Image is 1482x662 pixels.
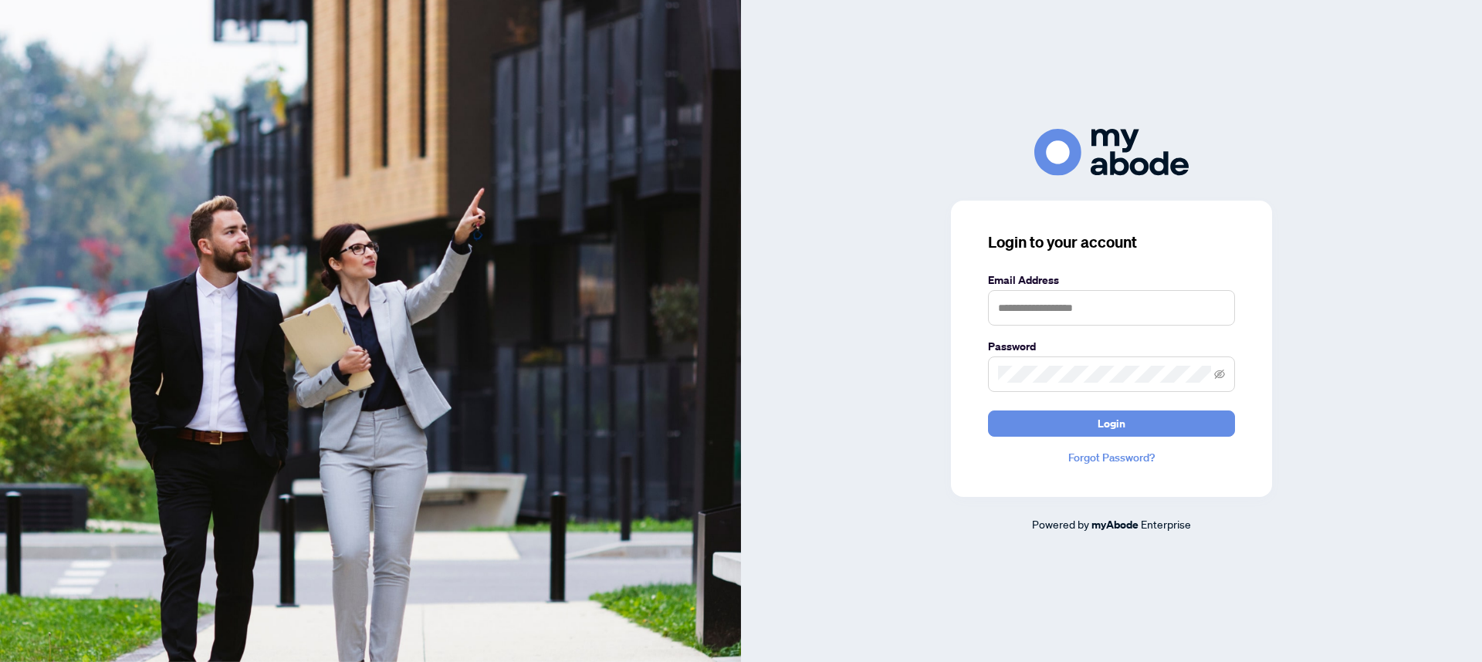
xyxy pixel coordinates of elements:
span: eye-invisible [1214,369,1225,380]
a: myAbode [1091,516,1139,533]
img: ma-logo [1034,129,1189,176]
a: Forgot Password? [988,449,1235,466]
label: Email Address [988,272,1235,289]
span: Powered by [1032,517,1089,531]
button: Login [988,410,1235,437]
span: Login [1098,411,1125,436]
label: Password [988,338,1235,355]
span: Enterprise [1141,517,1191,531]
h3: Login to your account [988,231,1235,253]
